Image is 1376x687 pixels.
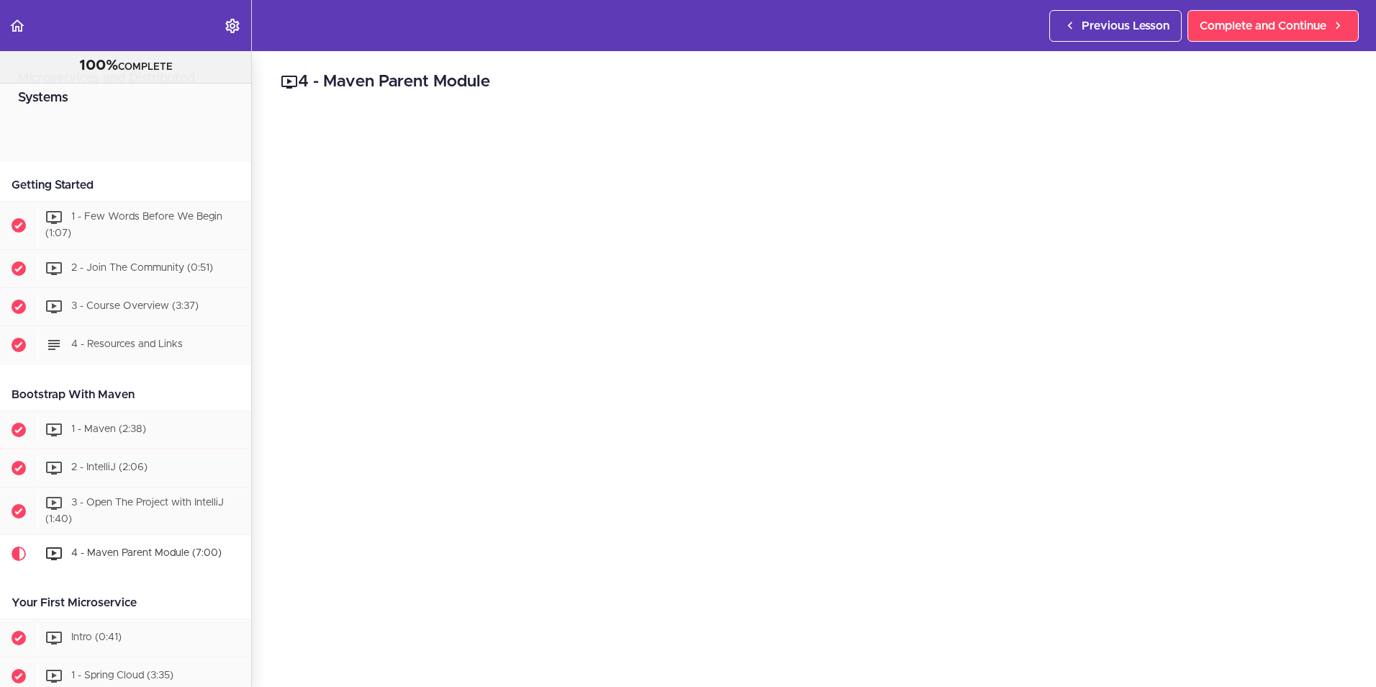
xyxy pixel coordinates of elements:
span: 100% [79,58,118,73]
span: 1 - Few Words Before We Begin (1:07) [45,212,222,238]
h2: 4 - Maven Parent Module [281,70,1347,94]
span: 1 - Spring Cloud (3:35) [71,671,173,681]
span: 2 - Join The Community (0:51) [71,263,213,273]
span: Complete and Continue [1200,17,1326,35]
span: 4 - Resources and Links [71,339,183,349]
span: 3 - Open The Project with IntelliJ (1:40) [45,498,224,524]
span: 2 - IntelliJ (2:06) [71,462,148,472]
svg: Back to course curriculum [9,17,26,35]
a: Previous Lesson [1049,10,1182,42]
span: Previous Lesson [1082,17,1169,35]
span: Intro (0:41) [71,633,122,643]
span: 3 - Course Overview (3:37) [71,301,199,311]
div: COMPLETE [18,57,233,76]
a: Complete and Continue [1187,10,1359,42]
svg: Settings Menu [224,17,241,35]
span: 1 - Maven (2:38) [71,424,146,434]
span: 4 - Maven Parent Module (7:00) [71,549,222,559]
